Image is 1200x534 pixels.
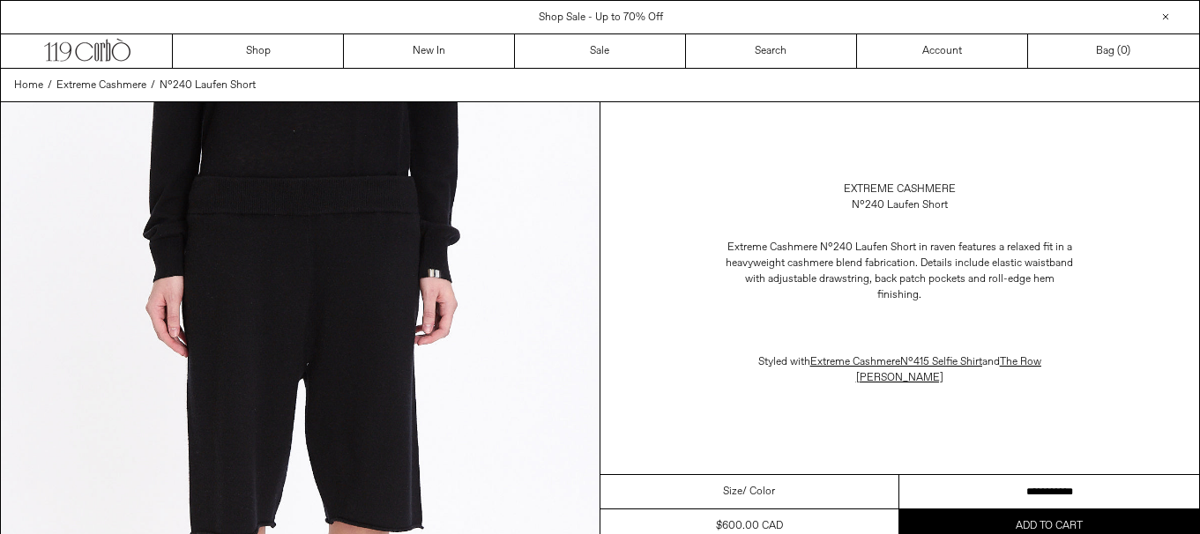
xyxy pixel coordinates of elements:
p: Extreme Cashmere N°240 Laufen Short in raven features a relaxed fit in a heavyweight cashmere ble... [723,231,1076,312]
span: ) [1121,43,1130,59]
a: Extreme Cashmere [810,355,900,369]
a: Extreme Cashmere [56,78,146,93]
div: $600.00 CAD [716,518,783,534]
a: Account [857,34,1028,68]
a: Sale [515,34,686,68]
a: Search [686,34,857,68]
span: 0 [1121,44,1127,58]
div: N°240 Laufen Short [852,197,948,213]
a: Shop [173,34,344,68]
a: Extreme Cashmere [844,182,956,197]
span: / [151,78,155,93]
a: New In [344,34,515,68]
a: N°415 Selfie Shirt [900,355,982,369]
a: Home [14,78,43,93]
span: / [48,78,52,93]
span: Size [723,484,742,500]
a: Shop Sale - Up to 70% Off [539,11,663,25]
span: / Color [742,484,775,500]
span: Add to cart [1016,519,1083,533]
a: N°240 Laufen Short [160,78,256,93]
a: Bag () [1028,34,1199,68]
span: Styled with and [758,355,1041,385]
